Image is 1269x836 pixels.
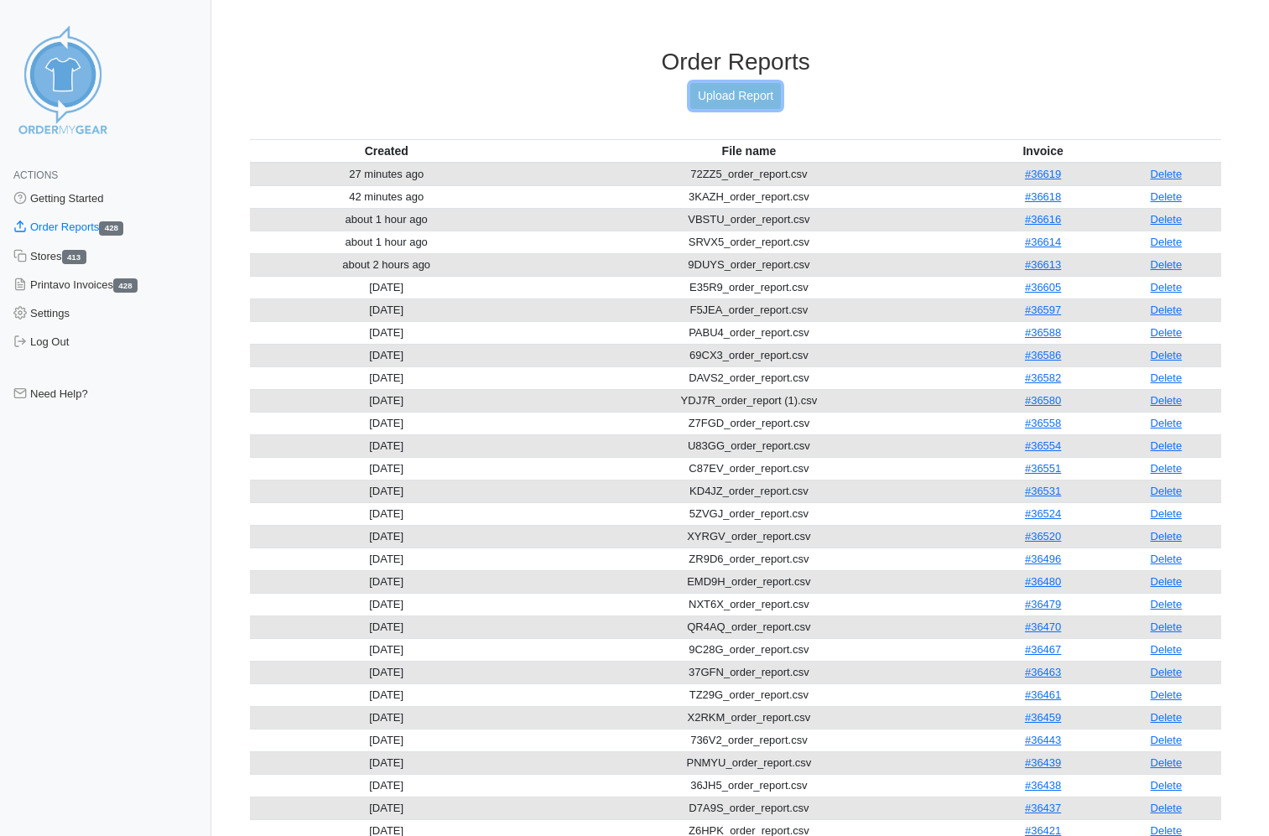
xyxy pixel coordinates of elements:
[1151,190,1183,203] a: Delete
[250,706,523,729] td: [DATE]
[1025,462,1061,475] a: #36551
[1151,304,1183,316] a: Delete
[1025,553,1061,565] a: #36496
[523,638,975,661] td: 9C28G_order_report.csv
[250,321,523,344] td: [DATE]
[250,412,523,434] td: [DATE]
[250,480,523,502] td: [DATE]
[523,163,975,186] td: 72ZZ5_order_report.csv
[523,661,975,683] td: 37GFN_order_report.csv
[1151,756,1183,769] a: Delete
[523,480,975,502] td: KD4JZ_order_report.csv
[523,570,975,593] td: EMD9H_order_report.csv
[113,278,138,293] span: 428
[523,412,975,434] td: Z7FGD_order_report.csv
[250,570,523,593] td: [DATE]
[1025,394,1061,407] a: #36580
[62,250,86,264] span: 413
[1151,258,1183,271] a: Delete
[1025,802,1061,814] a: #36437
[1025,575,1061,588] a: #36480
[523,729,975,751] td: 736V2_order_report.csv
[250,344,523,366] td: [DATE]
[1025,643,1061,656] a: #36467
[523,389,975,412] td: YDJ7R_order_report (1).csv
[523,457,975,480] td: C87EV_order_report.csv
[1025,304,1061,316] a: #36597
[250,208,523,231] td: about 1 hour ago
[1151,485,1183,497] a: Delete
[523,797,975,819] td: D7A9S_order_report.csv
[1025,417,1061,429] a: #36558
[250,48,1221,76] h3: Order Reports
[1025,281,1061,293] a: #36605
[1151,711,1183,724] a: Delete
[250,593,523,615] td: [DATE]
[1025,688,1061,701] a: #36461
[1025,236,1061,248] a: #36614
[250,434,523,457] td: [DATE]
[523,706,975,729] td: X2RKM_order_report.csv
[523,208,975,231] td: VBSTU_order_report.csv
[250,729,523,751] td: [DATE]
[1151,802,1183,814] a: Delete
[1025,621,1061,633] a: #36470
[1025,485,1061,497] a: #36531
[250,751,523,774] td: [DATE]
[250,774,523,797] td: [DATE]
[523,434,975,457] td: U83GG_order_report.csv
[1151,462,1183,475] a: Delete
[1025,371,1061,384] a: #36582
[523,751,975,774] td: PNMYU_order_report.csv
[1025,258,1061,271] a: #36613
[523,344,975,366] td: 69CX3_order_report.csv
[523,774,975,797] td: 36JH5_order_report.csv
[523,593,975,615] td: NXT6X_order_report.csv
[1025,734,1061,746] a: #36443
[250,299,523,321] td: [DATE]
[1025,326,1061,339] a: #36588
[1151,643,1183,656] a: Delete
[523,615,975,638] td: QR4AQ_order_report.csv
[1151,530,1183,543] a: Delete
[250,231,523,253] td: about 1 hour ago
[523,139,975,163] th: File name
[1025,190,1061,203] a: #36618
[523,276,975,299] td: E35R9_order_report.csv
[1025,530,1061,543] a: #36520
[99,221,123,236] span: 428
[523,683,975,706] td: TZ29G_order_report.csv
[523,502,975,525] td: 5ZVGJ_order_report.csv
[1151,507,1183,520] a: Delete
[1151,281,1183,293] a: Delete
[1025,349,1061,361] a: #36586
[690,83,781,109] a: Upload Report
[1025,666,1061,678] a: #36463
[1151,621,1183,633] a: Delete
[250,276,523,299] td: [DATE]
[250,638,523,661] td: [DATE]
[1151,168,1183,180] a: Delete
[250,615,523,638] td: [DATE]
[523,231,975,253] td: SRVX5_order_report.csv
[1151,553,1183,565] a: Delete
[1025,779,1061,792] a: #36438
[1025,756,1061,769] a: #36439
[250,139,523,163] th: Created
[1151,666,1183,678] a: Delete
[1151,734,1183,746] a: Delete
[1025,168,1061,180] a: #36619
[1151,417,1183,429] a: Delete
[250,661,523,683] td: [DATE]
[523,525,975,548] td: XYRGV_order_report.csv
[1025,439,1061,452] a: #36554
[975,139,1111,163] th: Invoice
[523,321,975,344] td: PABU4_order_report.csv
[250,389,523,412] td: [DATE]
[1025,213,1061,226] a: #36616
[250,253,523,276] td: about 2 hours ago
[1151,236,1183,248] a: Delete
[1025,507,1061,520] a: #36524
[523,548,975,570] td: ZR9D6_order_report.csv
[1151,688,1183,701] a: Delete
